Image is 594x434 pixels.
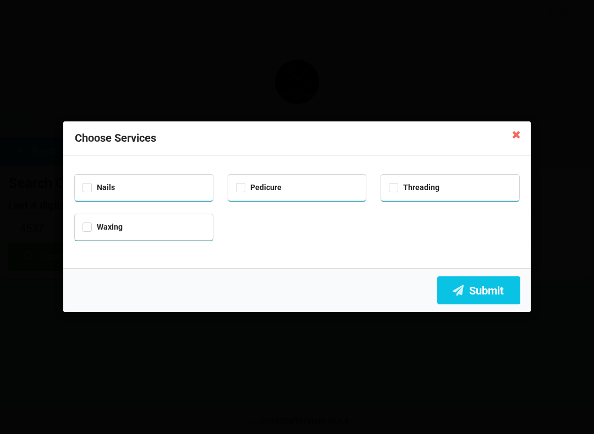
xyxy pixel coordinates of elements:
[437,276,520,304] button: Submit
[82,183,115,192] label: Nails
[82,222,123,232] label: Waxing
[63,121,531,155] div: Choose Services
[236,183,282,192] label: Pedicure
[389,183,439,192] label: Threading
